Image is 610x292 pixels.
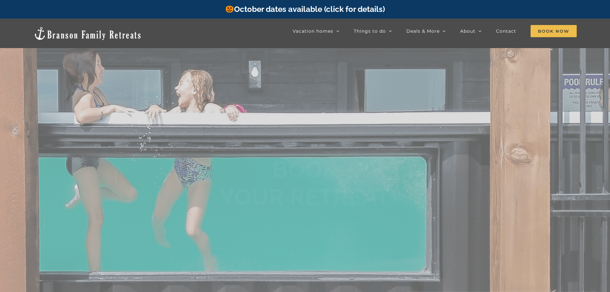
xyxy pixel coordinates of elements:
img: Branson Family Retreats Logo [33,26,142,41]
span: About [460,29,476,33]
nav: Main Menu [293,25,577,38]
span: Contact [496,29,516,33]
img: 🎃 [226,5,233,13]
a: Vacation homes [293,25,339,38]
a: Things to do [354,25,392,38]
span: Things to do [354,29,386,33]
span: Vacation homes [293,29,333,33]
a: Deals & More [406,25,446,38]
a: Contact [496,25,516,38]
a: Book Now [531,25,577,38]
a: About [460,25,482,38]
span: Deals & More [406,29,440,33]
a: October dates available (click for details) [225,4,385,14]
b: BOOK YOUR RETREAT [220,156,390,211]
